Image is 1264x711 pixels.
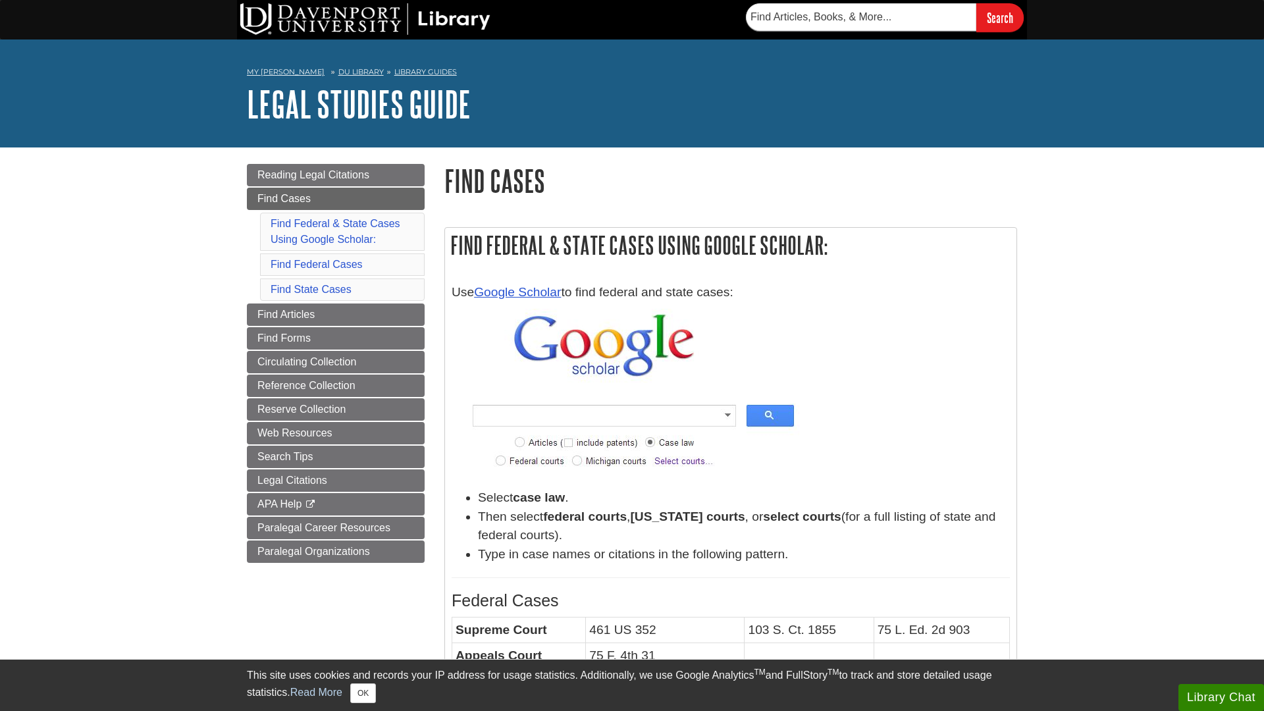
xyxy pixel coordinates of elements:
[452,591,1010,610] h3: Federal Cases
[257,309,315,320] span: Find Articles
[543,510,627,523] strong: federal courts
[478,488,1010,508] li: Select .
[247,446,425,468] a: Search Tips
[746,3,976,31] input: Find Articles, Books, & More...
[763,510,841,523] strong: select courts
[257,475,327,486] span: Legal Citations
[452,283,1010,302] p: Use to find federal and state cases:
[257,498,302,510] span: APA Help
[1178,684,1264,711] button: Library Chat
[338,67,384,76] a: DU Library
[257,356,356,367] span: Circulating Collection
[240,3,490,35] img: DU Library
[247,188,425,210] a: Find Cases
[452,643,586,668] th: Appeals Court
[247,351,425,373] a: Circulating Collection
[305,500,316,509] i: This link opens in a new window
[257,404,346,415] span: Reserve Collection
[257,451,313,462] span: Search Tips
[746,3,1024,32] form: Searches DU Library's articles, books, and more
[586,618,745,643] td: 461 US 352
[828,668,839,677] sup: TM
[976,3,1024,32] input: Search
[478,508,1010,546] li: Then select , , or (for a full listing of state and federal courts).
[271,259,363,270] a: Find Federal Cases
[257,380,355,391] span: Reference Collection
[257,169,369,180] span: Reading Legal Citations
[247,375,425,397] a: Reference Collection
[271,284,352,295] a: Find State Cases
[257,546,370,557] span: Paralegal Organizations
[257,193,311,204] span: Find Cases
[247,84,471,124] a: Legal Studies Guide
[394,67,457,76] a: Library Guides
[247,422,425,444] a: Web Resources
[247,517,425,539] a: Paralegal Career Resources
[290,687,342,698] a: Read More
[247,327,425,350] a: Find Forms
[874,618,1009,643] td: 75 L. Ed. 2d 903
[513,490,565,504] strong: case law
[271,218,400,245] a: Find Federal & State Cases Using Google Scholar:
[257,522,390,533] span: Paralegal Career Resources
[247,63,1017,84] nav: breadcrumb
[247,668,1017,703] div: This site uses cookies and records your IP address for usage statistics. Additionally, we use Goo...
[745,618,874,643] td: 103 S. Ct. 1855
[247,540,425,563] a: Paralegal Organizations
[247,493,425,515] a: APA Help
[257,332,311,344] span: Find Forms
[247,469,425,492] a: Legal Citations
[247,164,425,186] a: Reading Legal Citations
[452,618,586,643] th: Supreme Court
[350,683,376,703] button: Close
[444,164,1017,197] h1: Find Cases
[247,303,425,326] a: Find Articles
[754,668,765,677] sup: TM
[257,427,332,438] span: Web Resources
[247,66,325,78] a: My [PERSON_NAME]
[247,164,425,563] div: Guide Page Menu
[630,510,745,523] strong: [US_STATE] courts
[586,643,745,668] td: 75 F. 4th 31
[474,285,561,299] a: Google Scholar
[445,228,1016,263] h2: Find Federal & State Cases Using Google Scholar:
[478,545,1010,564] li: Type in case names or citations in the following pattern.
[247,398,425,421] a: Reserve Collection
